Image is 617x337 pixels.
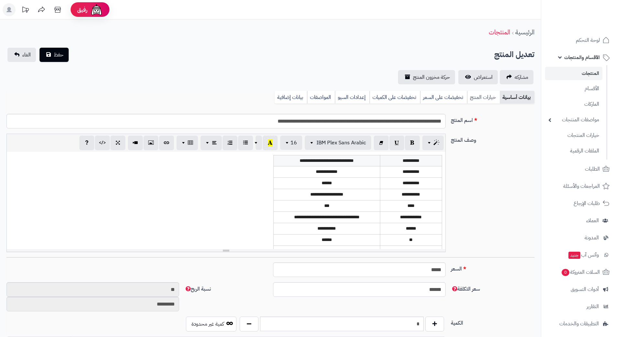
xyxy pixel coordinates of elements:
[545,144,602,158] a: الملفات الرقمية
[545,230,613,246] a: المدونة
[585,233,599,242] span: المدونة
[17,3,33,18] a: تحديثات المنصة
[307,91,335,104] a: المواصفات
[316,139,366,147] span: IBM Plex Sans Arabic
[545,113,602,127] a: مواصفات المنتجات
[559,319,599,328] span: التطبيقات والخدمات
[489,27,510,37] a: المنتجات
[370,91,420,104] a: تخفيضات على الكميات
[448,262,537,273] label: السعر
[576,36,600,45] span: لوحة التحكم
[494,48,534,61] h2: تعديل المنتج
[54,51,63,59] span: حفظ
[545,196,613,211] a: طلبات الإرجاع
[515,27,534,37] a: الرئيسية
[500,91,534,104] a: بيانات أساسية
[545,299,613,314] a: التقارير
[500,70,533,84] a: مشاركه
[545,282,613,297] a: أدوات التسويق
[7,48,36,62] a: الغاء
[515,73,528,81] span: مشاركه
[448,134,537,144] label: وصف المنتج
[545,32,613,48] a: لوحة التحكم
[545,178,613,194] a: المراجعات والأسئلة
[545,247,613,263] a: وآتس آبجديد
[545,213,613,228] a: العملاء
[587,302,599,311] span: التقارير
[413,73,450,81] span: حركة مخزون المنتج
[568,250,599,259] span: وآتس آب
[291,139,297,147] span: 16
[545,264,613,280] a: السلات المتروكة0
[564,53,600,62] span: الأقسام والمنتجات
[545,97,602,111] a: الماركات
[40,48,69,62] button: حفظ
[574,199,600,208] span: طلبات الإرجاع
[398,70,455,84] a: حركة مخزون المنتج
[545,161,613,177] a: الطلبات
[561,268,600,277] span: السلات المتروكة
[545,316,613,331] a: التطبيقات والخدمات
[280,136,302,150] button: 16
[305,136,371,150] button: IBM Plex Sans Arabic
[474,73,493,81] span: استعراض
[563,182,600,191] span: المراجعات والأسئلة
[545,67,602,80] a: المنتجات
[448,317,537,327] label: الكمية
[585,164,600,174] span: الطلبات
[451,285,480,293] span: سعر التكلفة
[571,285,599,294] span: أدوات التسويق
[448,114,537,124] label: اسم المنتج
[586,216,599,225] span: العملاء
[545,128,602,142] a: خيارات المنتجات
[562,269,569,276] span: 0
[77,6,87,14] span: رفيق
[568,252,580,259] span: جديد
[90,3,103,16] img: ai-face.png
[545,82,602,96] a: الأقسام
[335,91,370,104] a: إعدادات السيو
[22,51,31,59] span: الغاء
[275,91,307,104] a: بيانات إضافية
[458,70,498,84] a: استعراض
[467,91,500,104] a: خيارات المنتج
[420,91,467,104] a: تخفيضات على السعر
[184,285,211,293] span: نسبة الربح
